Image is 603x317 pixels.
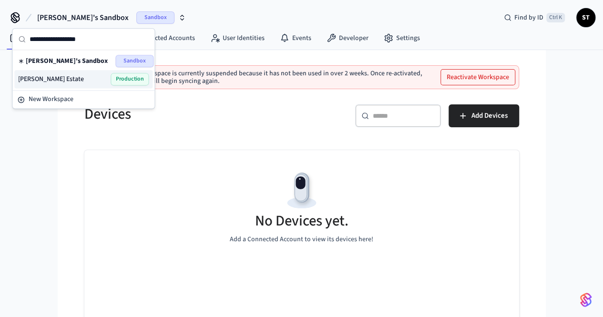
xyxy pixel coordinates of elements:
button: New Workspace [13,92,153,107]
a: Settings [376,30,428,47]
button: Add Devices [449,104,519,127]
h5: No Devices yet. [255,211,348,231]
span: [PERSON_NAME] Estate [18,74,84,84]
span: Sandbox [136,11,174,24]
a: User Identities [203,30,272,47]
span: Find by ID [514,13,543,22]
a: Events [272,30,319,47]
a: Developer [319,30,376,47]
img: SeamLogoGradient.69752ec5.svg [580,292,592,307]
span: [PERSON_NAME]'s Sandbox [37,12,129,23]
img: Devices Empty State [280,169,323,212]
span: Production [111,73,149,85]
span: Ctrl K [546,13,565,22]
h5: Devices [84,104,296,124]
span: Sandbox [115,55,153,67]
span: ST [577,9,594,26]
span: [PERSON_NAME]'s Sandbox [26,56,108,66]
p: This sandbox workspace is currently suspended because it has not been used in over 2 weeks. Once ... [100,70,437,85]
a: Connected Accounts [116,30,203,47]
button: ST [576,8,595,27]
p: Add a Connected Account to view its devices here! [230,235,373,245]
span: New Workspace [29,94,73,104]
div: Suggestions [12,50,154,90]
span: Add Devices [471,110,508,122]
a: Devices [2,30,51,47]
button: Reactivate Workspace [441,70,515,85]
div: Find by IDCtrl K [496,9,572,26]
